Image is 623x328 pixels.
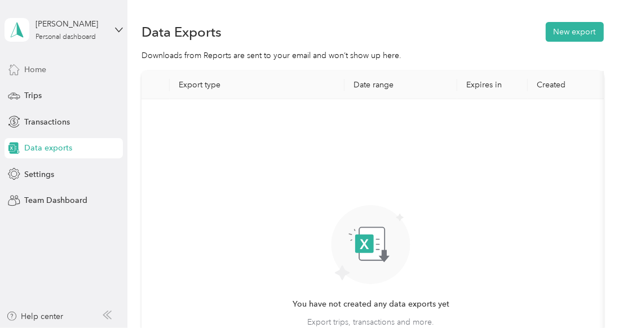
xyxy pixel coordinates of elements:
[344,71,457,99] th: Date range
[24,116,70,128] span: Transactions
[546,22,604,42] button: New export
[24,64,46,76] span: Home
[36,34,96,41] div: Personal dashboard
[36,18,106,30] div: [PERSON_NAME]
[293,298,449,311] span: You have not created any data exports yet
[6,311,64,322] button: Help center
[24,194,87,206] span: Team Dashboard
[24,90,42,101] span: Trips
[170,71,344,99] th: Export type
[24,142,72,154] span: Data exports
[142,50,604,61] div: Downloads from Reports are sent to your email and won’t show up here.
[457,71,528,99] th: Expires in
[560,265,623,328] iframe: Everlance-gr Chat Button Frame
[307,316,434,328] span: Export trips, transactions and more.
[24,169,54,180] span: Settings
[142,26,222,38] h1: Data Exports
